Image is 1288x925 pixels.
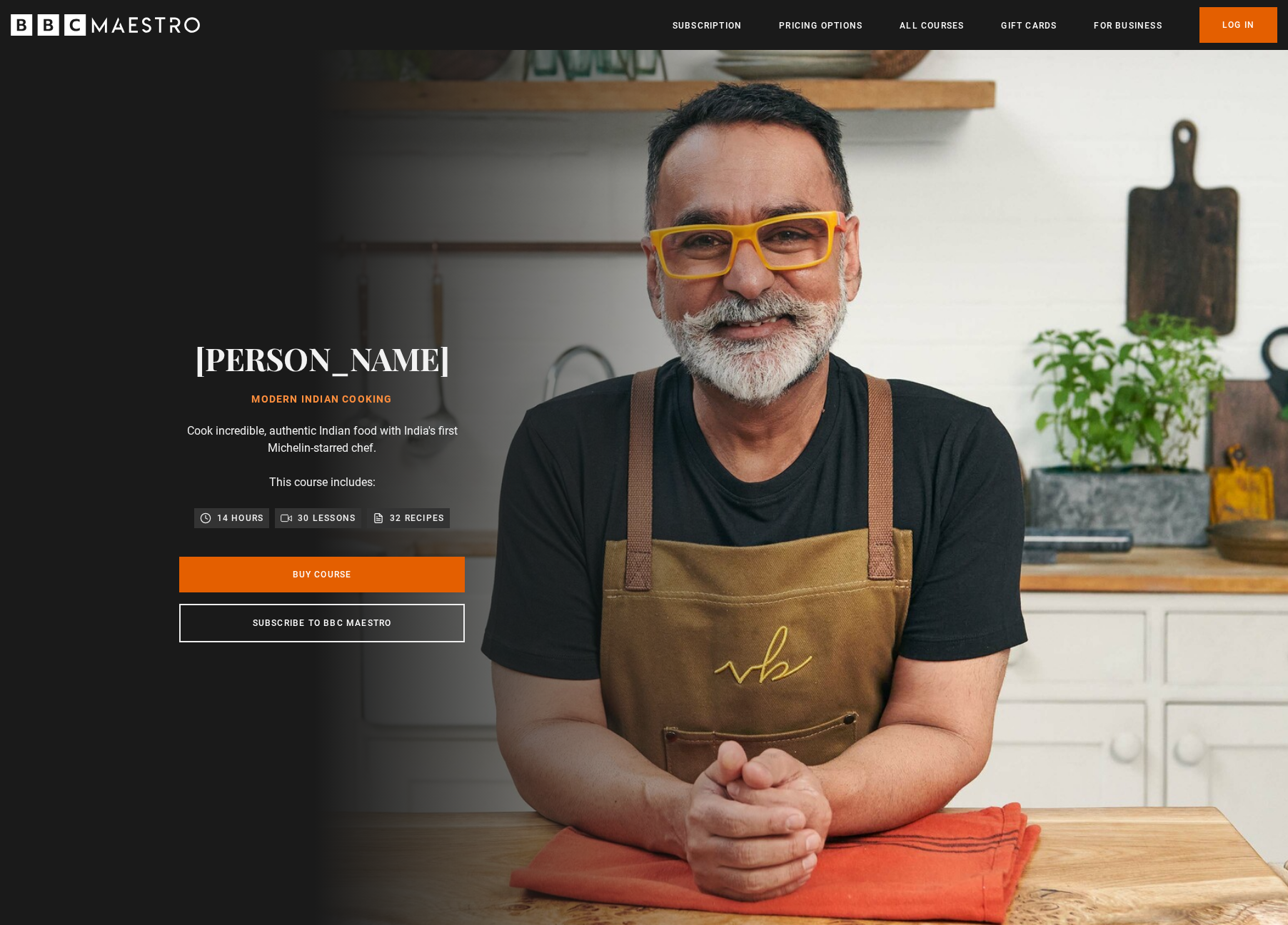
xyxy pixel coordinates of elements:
[900,19,964,33] a: All Courses
[195,340,450,376] h2: [PERSON_NAME]
[673,7,1277,43] nav: Primary
[1199,7,1277,43] a: Log In
[179,604,465,642] a: Subscribe to BBC Maestro
[1094,19,1162,33] a: For business
[390,511,444,525] p: 32 Recipes
[11,14,200,36] svg: BBC Maestro
[179,557,465,592] a: Buy Course
[779,19,862,33] a: Pricing Options
[179,423,465,457] p: Cook incredible, authentic Indian food with India's first Michelin-starred chef.
[298,511,356,525] p: 30 lessons
[673,19,742,33] a: Subscription
[269,474,376,491] p: This course includes:
[195,394,450,405] h1: Modern Indian Cooking
[217,511,264,525] p: 14 hours
[1001,19,1057,33] a: Gift Cards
